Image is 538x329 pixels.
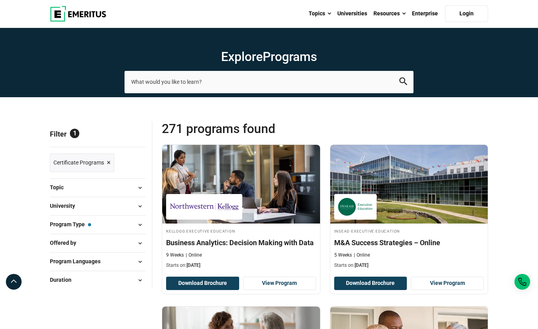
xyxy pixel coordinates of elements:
a: View Program [411,277,484,290]
button: search [399,78,407,87]
a: Reset all [121,130,146,140]
a: Business Analytics Course by Kellogg Executive Education - November 6, 2025 Kellogg Executive Edu... [162,145,320,273]
span: Program Type [50,220,91,229]
p: Starts on: [334,262,484,269]
span: University [50,201,81,210]
p: Starts on: [166,262,316,269]
button: Topic [50,182,146,194]
img: INSEAD Executive Education [338,198,373,216]
span: [DATE] [355,262,368,268]
h4: Business Analytics: Decision Making with Data [166,238,316,248]
p: 9 Weeks [166,252,184,259]
p: Online [186,252,202,259]
span: Certificate Programs [53,158,104,167]
img: Business Analytics: Decision Making with Data | Online Business Analytics Course [162,145,320,224]
a: Certificate Programs × [50,153,114,172]
button: Download Brochure [334,277,407,290]
button: Program Type [50,219,146,231]
input: search-page [124,71,414,93]
span: 1 [70,129,79,138]
span: Topic [50,183,70,192]
button: Program Languages [50,256,146,268]
p: Online [354,252,370,259]
p: 5 Weeks [334,252,352,259]
button: Offered by [50,237,146,249]
a: search [399,79,407,87]
h4: INSEAD Executive Education [334,227,484,234]
a: Business Analytics Course by INSEAD Executive Education - November 6, 2025 INSEAD Executive Educa... [330,145,488,273]
img: Kellogg Executive Education [170,198,238,216]
span: [DATE] [187,262,200,268]
span: × [107,157,111,168]
button: Download Brochure [166,277,239,290]
span: Offered by [50,238,82,247]
a: View Program [243,277,316,290]
h4: Kellogg Executive Education [166,227,316,234]
span: Programs [263,49,317,64]
p: Filter [50,121,146,147]
span: 271 Programs found [162,121,325,137]
h1: Explore [124,49,414,65]
button: University [50,200,146,212]
img: M&A Success Strategies – Online | Online Business Analytics Course [330,145,488,224]
span: Duration [50,275,78,284]
span: Program Languages [50,257,107,266]
a: Login [445,6,488,22]
h4: M&A Success Strategies – Online [334,238,484,248]
button: Duration [50,274,146,286]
